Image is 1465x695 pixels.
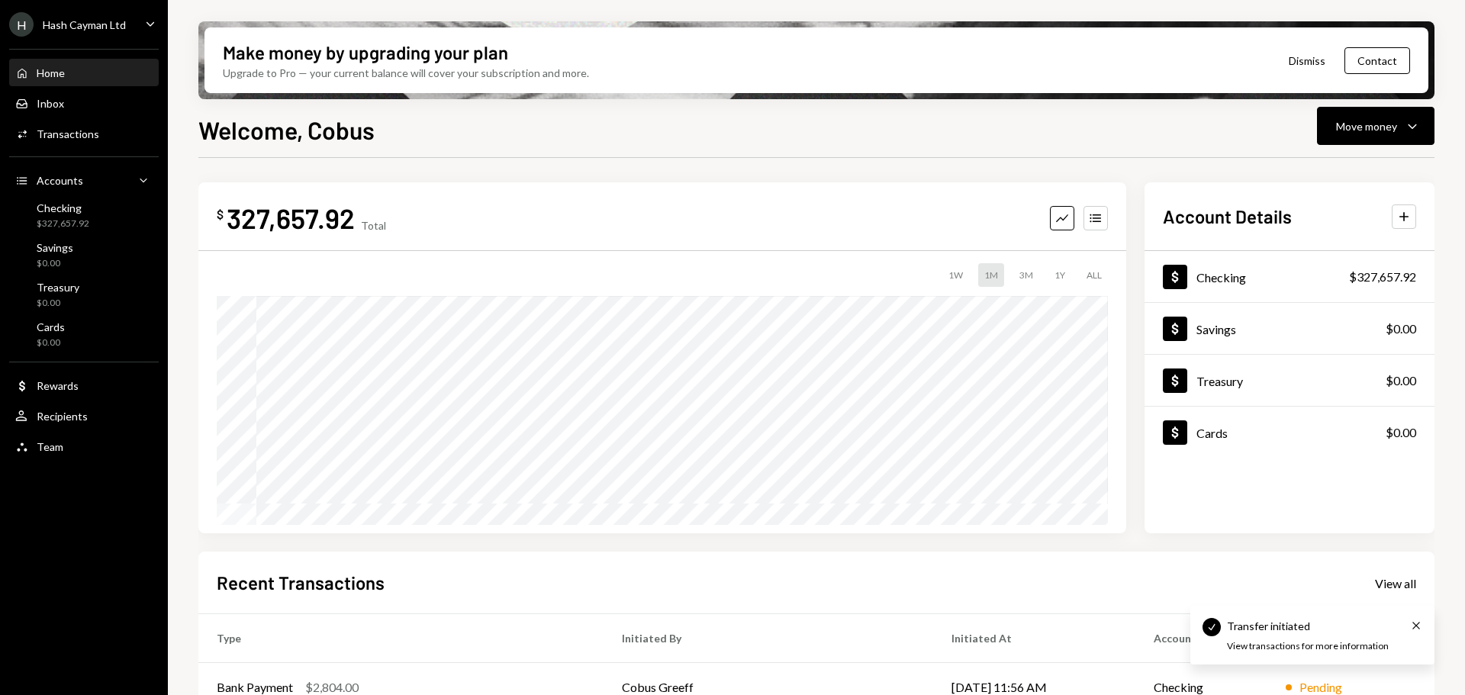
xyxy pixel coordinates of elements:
a: Rewards [9,372,159,399]
div: $327,657.92 [37,217,89,230]
div: 3M [1013,263,1039,287]
button: Dismiss [1270,43,1344,79]
div: Total [361,219,386,232]
a: Inbox [9,89,159,117]
a: Checking$327,657.92 [9,197,159,233]
div: Cards [37,320,65,333]
div: $0.00 [1386,372,1416,390]
a: Recipients [9,402,159,430]
th: Initiated At [933,614,1135,663]
h1: Welcome, Cobus [198,114,375,145]
div: Checking [1196,270,1246,285]
a: Team [9,433,159,460]
div: Cards [1196,426,1228,440]
a: Savings$0.00 [1145,303,1434,354]
div: Savings [37,241,73,254]
div: $0.00 [1386,423,1416,442]
div: H [9,12,34,37]
a: Transactions [9,120,159,147]
a: Home [9,59,159,86]
th: Type [198,614,604,663]
div: Inbox [37,97,64,110]
div: Upgrade to Pro — your current balance will cover your subscription and more. [223,65,589,81]
a: Cards$0.00 [1145,407,1434,458]
div: Treasury [37,281,79,294]
a: Checking$327,657.92 [1145,251,1434,302]
div: Move money [1336,118,1397,134]
div: $0.00 [37,336,65,349]
div: View all [1375,576,1416,591]
h2: Recent Transactions [217,570,385,595]
a: Cards$0.00 [9,316,159,352]
div: Team [37,440,63,453]
a: Accounts [9,166,159,194]
div: 1Y [1048,263,1071,287]
button: Contact [1344,47,1410,74]
div: Transactions [37,127,99,140]
div: Treasury [1196,374,1243,388]
div: $0.00 [37,257,73,270]
div: Hash Cayman Ltd [43,18,126,31]
h2: Account Details [1163,204,1292,229]
th: Account [1135,614,1267,663]
div: Accounts [37,174,83,187]
button: Move money [1317,107,1434,145]
div: Recipients [37,410,88,423]
div: Make money by upgrading your plan [223,40,508,65]
div: Home [37,66,65,79]
a: Treasury$0.00 [1145,355,1434,406]
div: Checking [37,201,89,214]
div: Transfer initiated [1227,618,1310,634]
div: 1M [978,263,1004,287]
div: View transactions for more information [1227,640,1389,653]
div: 327,657.92 [227,201,355,235]
div: 1W [942,263,969,287]
div: $0.00 [1386,320,1416,338]
div: Rewards [37,379,79,392]
a: Treasury$0.00 [9,276,159,313]
div: ALL [1080,263,1108,287]
div: $327,657.92 [1349,268,1416,286]
div: $0.00 [37,297,79,310]
a: Savings$0.00 [9,236,159,273]
div: Savings [1196,322,1236,336]
th: Initiated By [604,614,933,663]
div: $ [217,207,224,222]
a: View all [1375,574,1416,591]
